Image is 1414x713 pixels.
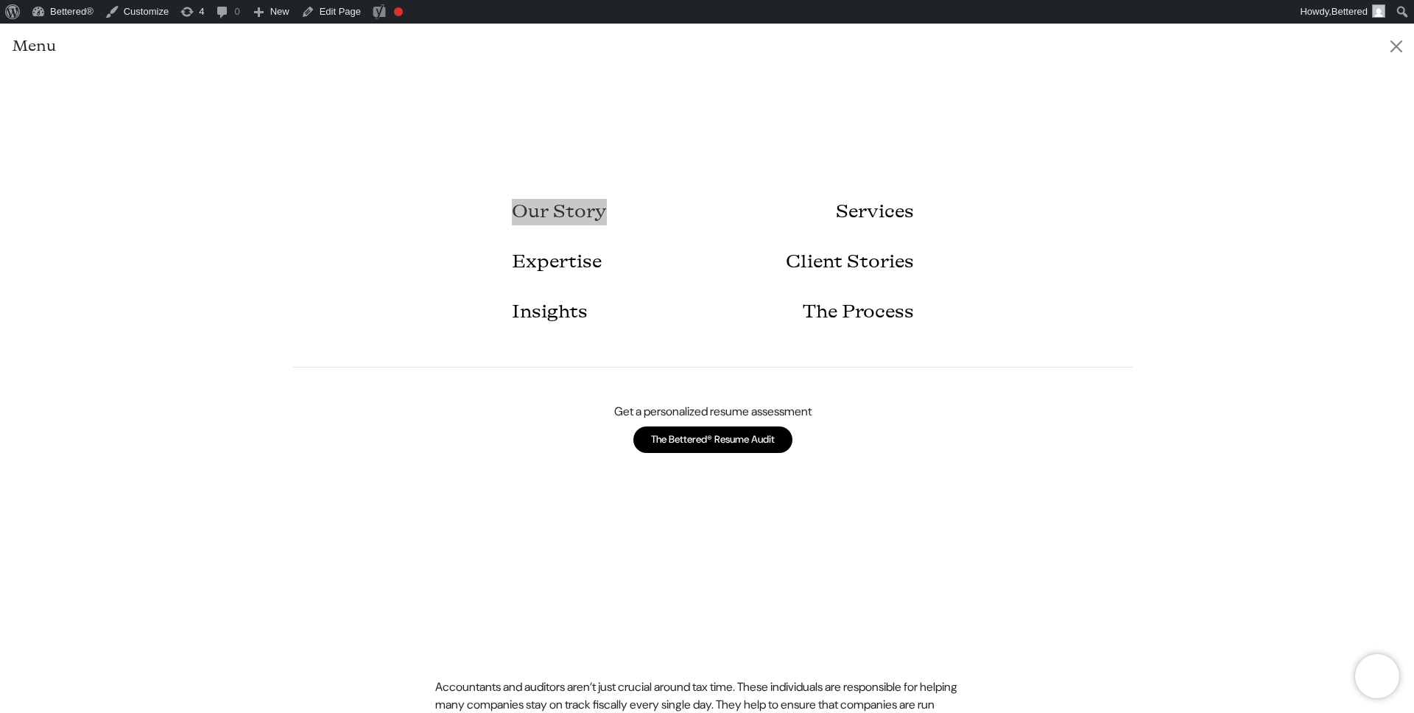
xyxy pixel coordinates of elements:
[512,187,607,237] a: Our Story
[1332,6,1368,17] span: Bettered
[512,287,588,337] a: Insights
[786,237,914,287] a: Client Stories
[1385,35,1408,58] button: Close
[394,7,403,16] div: Focus keyphrase not set
[512,237,602,287] a: Expertise
[633,426,792,453] a: The Bettered® Resume Audit
[302,403,1124,421] p: Get a personalized resume assessment
[803,287,914,337] a: The Process
[836,187,914,237] a: Services
[1355,654,1399,698] iframe: Brevo live chat
[12,35,56,57] h5: Menu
